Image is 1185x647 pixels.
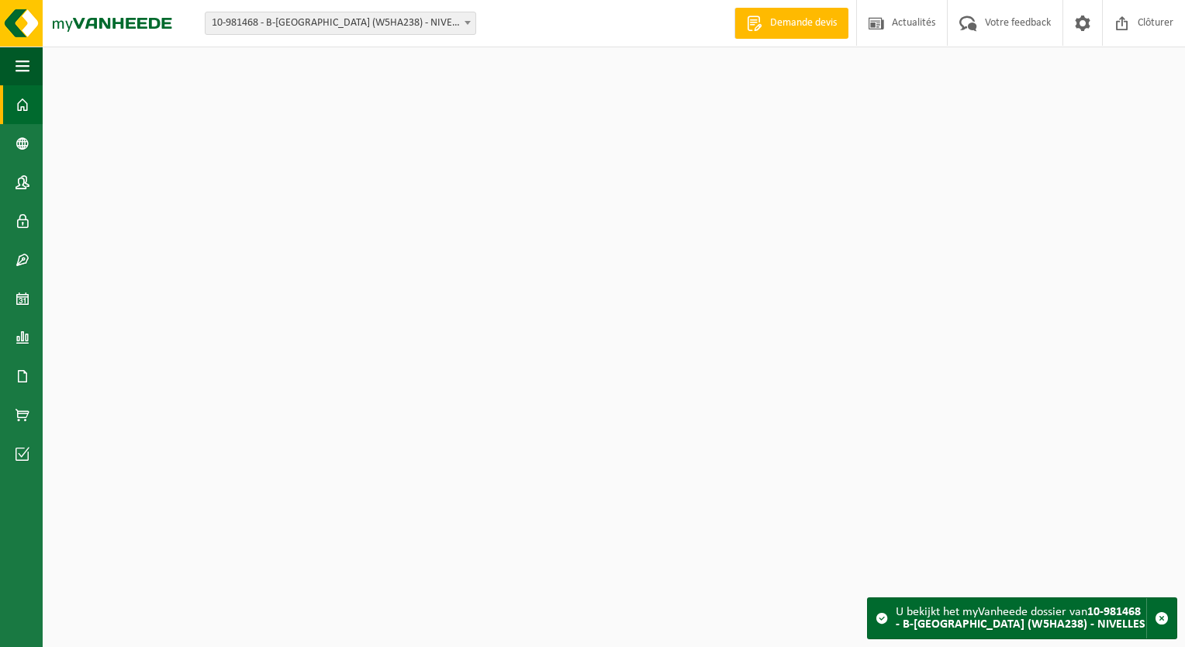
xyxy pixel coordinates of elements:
[206,12,475,34] span: 10-981468 - B-ST GARE DE NIVELLES (W5HA238) - NIVELLES
[766,16,841,31] span: Demande devis
[896,598,1146,638] div: U bekijkt het myVanheede dossier van
[205,12,476,35] span: 10-981468 - B-ST GARE DE NIVELLES (W5HA238) - NIVELLES
[896,606,1145,631] strong: 10-981468 - B-[GEOGRAPHIC_DATA] (W5HA238) - NIVELLES
[734,8,848,39] a: Demande devis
